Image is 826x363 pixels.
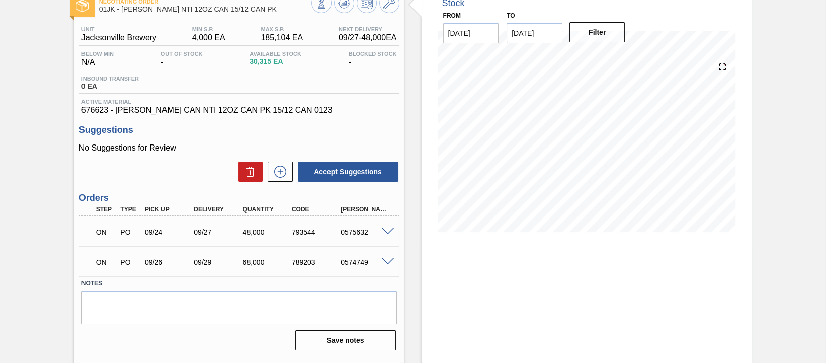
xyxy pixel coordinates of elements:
[289,258,344,266] div: 789203
[240,206,295,213] div: Quantity
[142,258,197,266] div: 09/26/2025
[261,26,303,32] span: MAX S.P.
[443,12,461,19] label: From
[240,258,295,266] div: 68,000
[349,51,397,57] span: Blocked Stock
[339,33,397,42] span: 09/27 - 48,000 EA
[569,22,625,42] button: Filter
[250,58,301,65] span: 30,315 EA
[96,228,116,236] p: ON
[94,221,118,243] div: Negotiating Order
[338,206,392,213] div: [PERSON_NAME]. ID
[191,258,245,266] div: 09/29/2025
[158,51,205,67] div: -
[192,26,225,32] span: MIN S.P.
[118,206,142,213] div: Type
[79,193,399,203] h3: Orders
[289,228,344,236] div: 793544
[94,206,118,213] div: Step
[191,206,245,213] div: Delivery
[81,83,139,90] span: 0 EA
[81,33,156,42] span: Jacksonville Brewery
[81,106,397,115] span: 676623 - [PERSON_NAME] CAN NTI 12OZ CAN PK 15/12 CAN 0123
[293,161,399,183] div: Accept Suggestions
[250,51,301,57] span: Available Stock
[298,162,398,182] button: Accept Suggestions
[118,258,142,266] div: Purchase order
[240,228,295,236] div: 48,000
[161,51,203,57] span: Out Of Stock
[507,23,562,43] input: mm/dd/yyyy
[81,51,114,57] span: Below Min
[289,206,344,213] div: Code
[263,162,293,182] div: New suggestion
[346,51,399,67] div: -
[142,228,197,236] div: 09/24/2025
[443,23,499,43] input: mm/dd/yyyy
[191,228,245,236] div: 09/27/2025
[94,251,118,273] div: Negotiating Order
[233,162,263,182] div: Delete Suggestions
[338,228,392,236] div: 0575632
[507,12,515,19] label: to
[79,143,399,153] p: No Suggestions for Review
[295,330,396,350] button: Save notes
[261,33,303,42] span: 185,104 EA
[81,76,139,82] span: Inbound Transfer
[81,276,397,291] label: Notes
[142,206,197,213] div: Pick up
[338,258,392,266] div: 0574749
[79,125,399,135] h3: Suggestions
[99,6,311,13] span: 01JK - CARR NTI 12OZ CAN 15/12 CAN PK
[339,26,397,32] span: Next Delivery
[118,228,142,236] div: Purchase order
[96,258,116,266] p: ON
[79,51,116,67] div: N/A
[192,33,225,42] span: 4,000 EA
[81,99,397,105] span: Active Material
[81,26,156,32] span: Unit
